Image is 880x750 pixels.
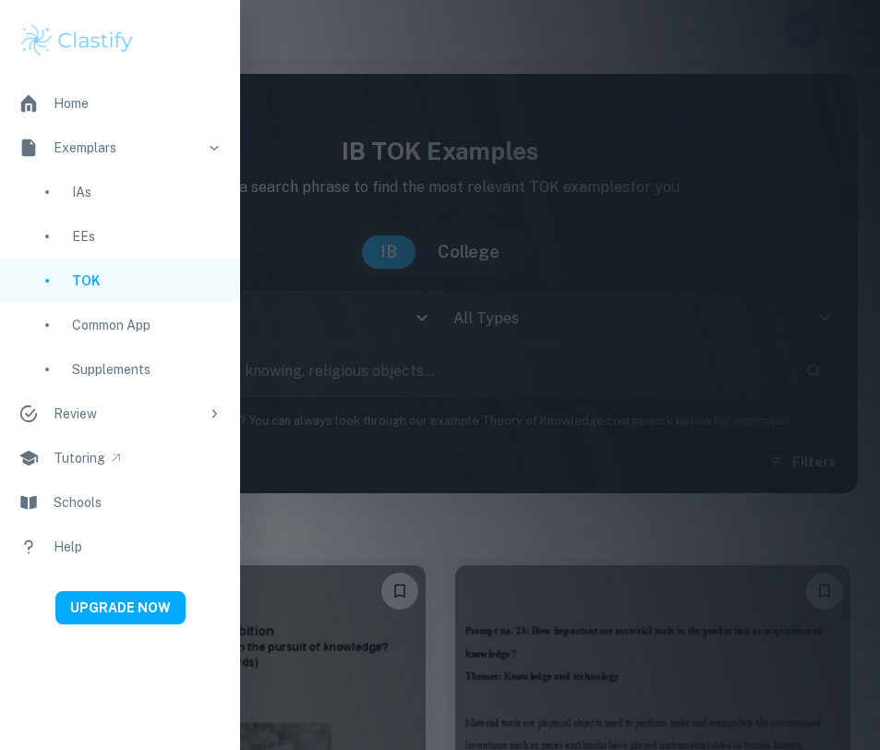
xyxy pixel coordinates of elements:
div: Home [54,93,89,114]
div: Help [54,537,82,557]
div: Schools [54,492,102,513]
div: Exemplars [54,138,199,158]
div: IAs [72,182,222,202]
div: Supplements [72,359,222,380]
img: Clastify logo [18,22,136,59]
div: Review [54,404,199,424]
div: Tutoring [54,448,105,468]
div: TOK [72,271,222,291]
div: Common App [72,315,222,335]
div: EEs [72,226,222,247]
button: UPGRADE NOW [55,591,186,624]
